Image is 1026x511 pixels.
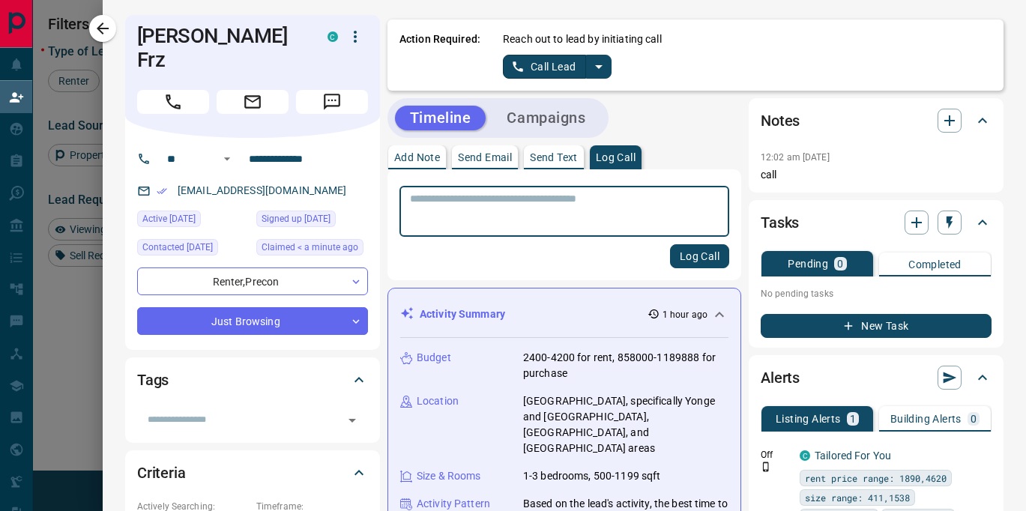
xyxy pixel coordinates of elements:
[761,448,791,462] p: Off
[142,240,213,255] span: Contacted [DATE]
[492,106,600,130] button: Campaigns
[761,167,992,183] p: call
[837,258,843,269] p: 0
[342,410,363,431] button: Open
[178,184,347,196] a: [EMAIL_ADDRESS][DOMAIN_NAME]
[256,239,368,260] div: Mon Aug 18 2025
[137,368,169,392] h2: Tags
[256,211,368,232] div: Sat Jun 21 2025
[805,490,910,505] span: size range: 411,1538
[296,90,368,114] span: Message
[850,414,856,424] p: 1
[761,462,771,472] svg: Push Notification Only
[523,393,728,456] p: [GEOGRAPHIC_DATA], specifically Yonge and [GEOGRAPHIC_DATA], [GEOGRAPHIC_DATA], and [GEOGRAPHIC_D...
[262,211,331,226] span: Signed up [DATE]
[523,468,661,484] p: 1-3 bedrooms, 500-1199 sqft
[503,31,662,47] p: Reach out to lead by initiating call
[218,150,236,168] button: Open
[137,24,305,72] h1: [PERSON_NAME] Frz
[761,205,992,241] div: Tasks
[137,239,249,260] div: Mon Jun 23 2025
[395,106,486,130] button: Timeline
[417,350,451,366] p: Budget
[137,267,368,295] div: Renter , Precon
[530,152,578,163] p: Send Text
[503,55,586,79] button: Call Lead
[800,450,810,461] div: condos.ca
[420,306,505,322] p: Activity Summary
[137,90,209,114] span: Call
[458,152,512,163] p: Send Email
[761,109,800,133] h2: Notes
[670,244,729,268] button: Log Call
[663,308,707,321] p: 1 hour ago
[137,461,186,485] h2: Criteria
[137,307,368,335] div: Just Browsing
[971,414,977,424] p: 0
[761,211,799,235] h2: Tasks
[217,90,289,114] span: Email
[137,362,368,398] div: Tags
[394,152,440,163] p: Add Note
[137,211,249,232] div: Sun Aug 17 2025
[788,258,828,269] p: Pending
[890,414,962,424] p: Building Alerts
[503,55,612,79] div: split button
[328,31,338,42] div: condos.ca
[262,240,358,255] span: Claimed < a minute ago
[417,468,481,484] p: Size & Rooms
[157,186,167,196] svg: Email Verified
[137,455,368,491] div: Criteria
[761,282,992,305] p: No pending tasks
[805,471,947,486] span: rent price range: 1890,4620
[761,314,992,338] button: New Task
[761,103,992,139] div: Notes
[399,31,480,79] p: Action Required:
[417,393,459,409] p: Location
[761,152,830,163] p: 12:02 am [DATE]
[596,152,636,163] p: Log Call
[400,300,728,328] div: Activity Summary1 hour ago
[815,450,891,462] a: Tailored For You
[523,350,728,381] p: 2400-4200 for rent, 858000-1189888 for purchase
[908,259,962,270] p: Completed
[761,366,800,390] h2: Alerts
[142,211,196,226] span: Active [DATE]
[776,414,841,424] p: Listing Alerts
[761,360,992,396] div: Alerts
